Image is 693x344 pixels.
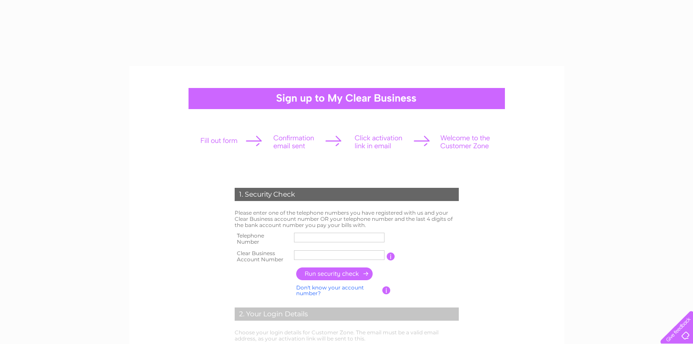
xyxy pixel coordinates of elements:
[232,327,461,344] td: Choose your login details for Customer Zone. The email must be a valid email address, as your act...
[232,208,461,230] td: Please enter one of the telephone numbers you have registered with us and your Clear Business acc...
[235,307,459,321] div: 2. Your Login Details
[296,284,364,297] a: Don't know your account number?
[382,286,391,294] input: Information
[232,248,292,265] th: Clear Business Account Number
[235,188,459,201] div: 1. Security Check
[387,253,395,260] input: Information
[232,230,292,248] th: Telephone Number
